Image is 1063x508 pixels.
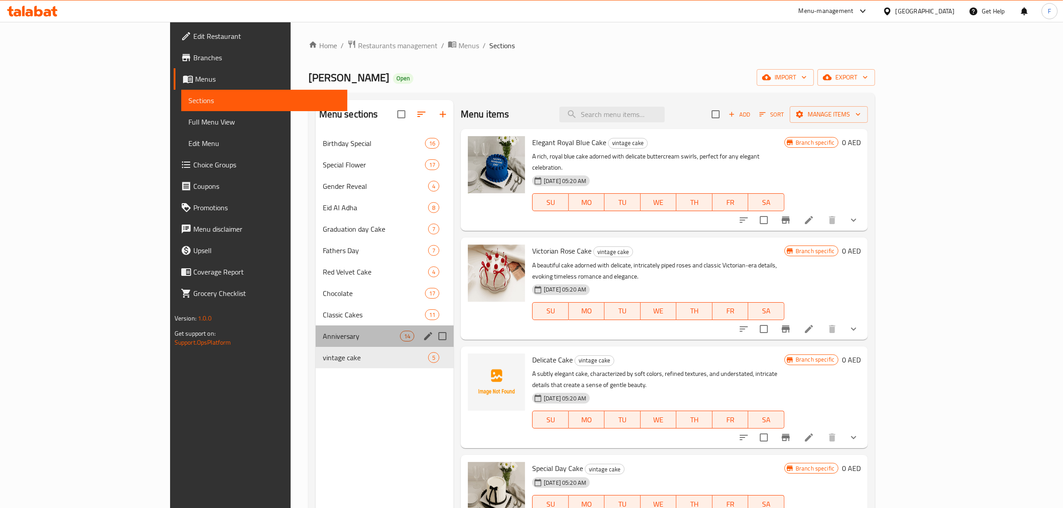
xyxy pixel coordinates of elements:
[733,427,755,448] button: sort-choices
[536,196,565,209] span: SU
[532,260,784,282] p: A beautiful cake adorned with delicate, intricately piped roses and classic Victorian-era details...
[569,193,605,211] button: MO
[754,108,790,121] span: Sort items
[532,353,573,366] span: Delicate Cake
[680,196,709,209] span: TH
[429,268,439,276] span: 4
[181,133,348,154] a: Edit Menu
[425,309,439,320] div: items
[748,302,784,320] button: SA
[175,312,196,324] span: Version:
[193,245,341,256] span: Upsell
[193,266,341,277] span: Coverage Report
[323,309,425,320] span: Classic Cakes
[755,320,773,338] span: Select to update
[540,285,590,294] span: [DATE] 05:20 AM
[316,325,454,347] div: Anniversary14edit
[428,202,439,213] div: items
[316,154,454,175] div: Special Flower17
[193,181,341,192] span: Coupons
[540,177,590,185] span: [DATE] 05:20 AM
[316,283,454,304] div: Chocolate17
[733,318,755,340] button: sort-choices
[316,304,454,325] div: Classic Cakes11
[429,225,439,233] span: 7
[175,328,216,339] span: Get support on:
[725,108,754,121] span: Add item
[188,138,341,149] span: Edit Menu
[323,202,428,213] span: Eid Al Adha
[896,6,955,16] div: [GEOGRAPHIC_DATA]
[429,204,439,212] span: 8
[585,464,625,475] div: vintage cake
[323,245,428,256] span: Fathers Day
[644,196,673,209] span: WE
[428,266,439,277] div: items
[468,354,525,411] img: Delicate Cake
[532,462,583,475] span: Special Day Cake
[358,40,438,51] span: Restaurants management
[198,312,212,324] span: 1.0.0
[848,215,859,225] svg: Show Choices
[676,302,713,320] button: TH
[174,175,348,197] a: Coupons
[193,224,341,234] span: Menu disclaimer
[559,107,665,122] input: search
[821,427,843,448] button: delete
[323,266,428,277] span: Red Velvet Cake
[1048,6,1051,16] span: F
[459,40,479,51] span: Menus
[393,75,413,82] span: Open
[532,302,568,320] button: SU
[799,6,854,17] div: Menu-management
[775,318,796,340] button: Branch-specific-item
[842,462,861,475] h6: 0 AED
[425,138,439,149] div: items
[461,108,509,121] h2: Menu items
[608,304,637,317] span: TU
[193,288,341,299] span: Grocery Checklist
[792,138,838,147] span: Branch specific
[608,196,637,209] span: TU
[193,202,341,213] span: Promotions
[752,304,781,317] span: SA
[733,209,755,231] button: sort-choices
[425,289,439,298] span: 17
[569,411,605,429] button: MO
[713,193,749,211] button: FR
[759,109,784,120] span: Sort
[532,411,568,429] button: SU
[609,138,647,148] span: vintage cake
[575,355,614,366] span: vintage cake
[468,245,525,302] img: Victorian Rose Cake
[323,288,425,299] div: Chocolate
[483,40,486,51] li: /
[748,193,784,211] button: SA
[644,304,673,317] span: WE
[536,304,565,317] span: SU
[572,196,601,209] span: MO
[764,72,807,83] span: import
[429,354,439,362] span: 5
[842,354,861,366] h6: 0 AED
[676,411,713,429] button: TH
[425,161,439,169] span: 17
[608,413,637,426] span: TU
[174,283,348,304] a: Grocery Checklist
[594,247,633,257] span: vintage cake
[428,224,439,234] div: items
[425,159,439,170] div: items
[716,304,745,317] span: FR
[748,411,784,429] button: SA
[532,244,592,258] span: Victorian Rose Cake
[425,288,439,299] div: items
[188,117,341,127] span: Full Menu View
[713,411,749,429] button: FR
[536,413,565,426] span: SU
[174,47,348,68] a: Branches
[608,138,648,149] div: vintage cake
[842,136,861,149] h6: 0 AED
[316,197,454,218] div: Eid Al Adha8
[755,211,773,229] span: Select to update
